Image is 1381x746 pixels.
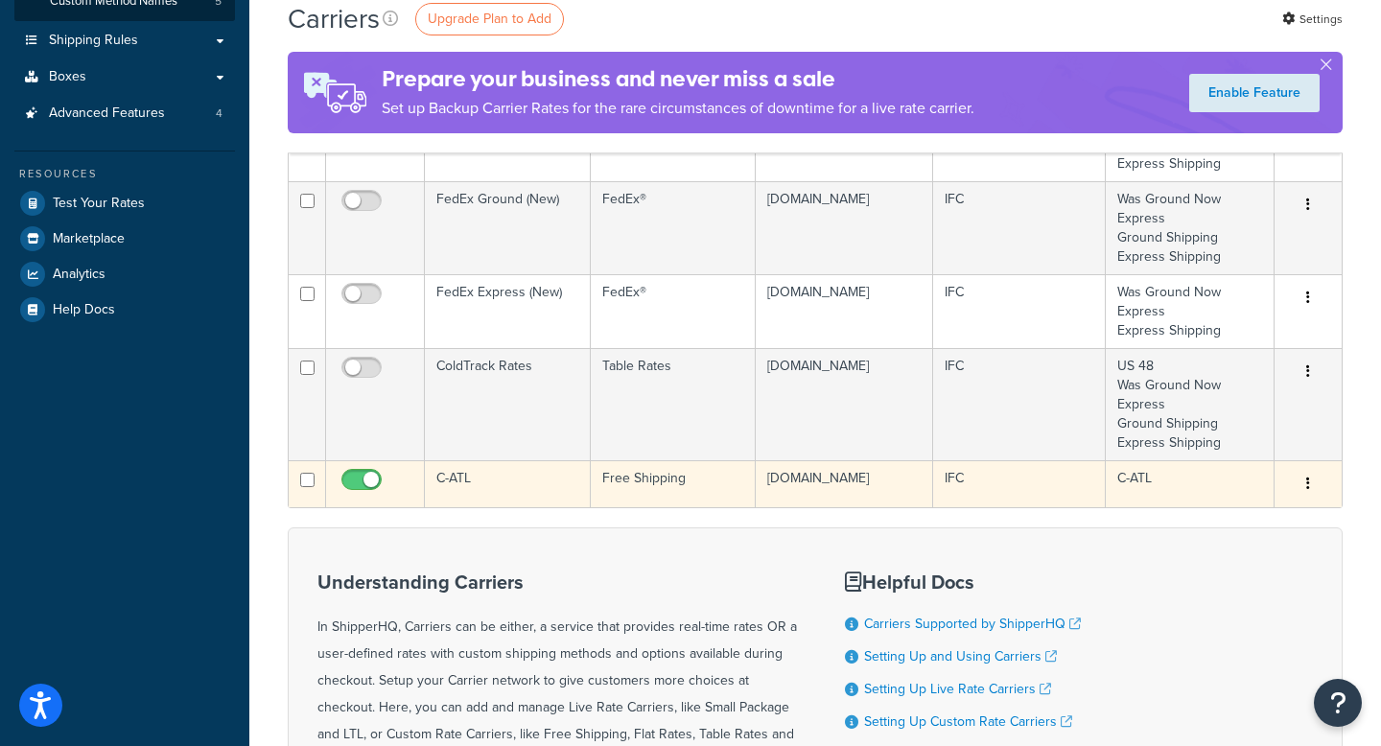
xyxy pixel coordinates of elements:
a: Test Your Rates [14,186,235,221]
a: Enable Feature [1189,74,1320,112]
button: Open Resource Center [1314,679,1362,727]
span: Marketplace [53,231,125,247]
span: Boxes [49,69,86,85]
td: IFC [933,274,1106,348]
span: Help Docs [53,302,115,318]
a: Setting Up Custom Rate Carriers [864,711,1072,732]
span: Analytics [53,267,105,283]
td: [DOMAIN_NAME] [756,460,933,507]
span: 4 [216,105,222,122]
td: US 48 Was Ground Now Express Ground Shipping Express Shipping [1106,348,1275,460]
td: [DOMAIN_NAME] [756,274,933,348]
a: Settings [1282,6,1343,33]
li: Advanced Features [14,96,235,131]
p: Set up Backup Carrier Rates for the rare circumstances of downtime for a live rate carrier. [382,95,974,122]
div: Resources [14,166,235,182]
td: Was Ground Now Express Ground Shipping Express Shipping [1106,181,1275,274]
a: Help Docs [14,292,235,327]
h4: Prepare your business and never miss a sale [382,63,974,95]
span: Test Your Rates [53,196,145,212]
a: Boxes [14,59,235,95]
a: Marketplace [14,221,235,256]
td: IFC [933,460,1106,507]
a: Analytics [14,257,235,291]
td: IFC [933,181,1106,274]
td: [DOMAIN_NAME] [756,348,933,460]
span: Shipping Rules [49,33,138,49]
a: Setting Up and Using Carriers [864,646,1057,666]
td: FedEx Express (New) [425,274,591,348]
span: Advanced Features [49,105,165,122]
td: Table Rates [591,348,756,460]
a: Carriers Supported by ShipperHQ [864,614,1081,634]
a: Shipping Rules [14,23,235,58]
td: FedEx® [591,274,756,348]
td: Free Shipping [591,460,756,507]
td: Was Ground Now Express Express Shipping [1106,274,1275,348]
td: ColdTrack Rates [425,348,591,460]
a: Upgrade Plan to Add [415,3,564,35]
h3: Understanding Carriers [317,571,797,593]
a: Advanced Features 4 [14,96,235,131]
td: C-ATL [1106,460,1275,507]
h3: Helpful Docs [845,571,1095,593]
td: FedEx Ground (New) [425,181,591,274]
a: Setting Up Live Rate Carriers [864,679,1051,699]
img: ad-rules-rateshop-fe6ec290ccb7230408bd80ed9643f0289d75e0ffd9eb532fc0e269fcd187b520.png [288,52,382,133]
span: Upgrade Plan to Add [428,9,551,29]
td: [DOMAIN_NAME] [756,181,933,274]
td: C-ATL [425,460,591,507]
td: FedEx® [591,181,756,274]
td: IFC [933,348,1106,460]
